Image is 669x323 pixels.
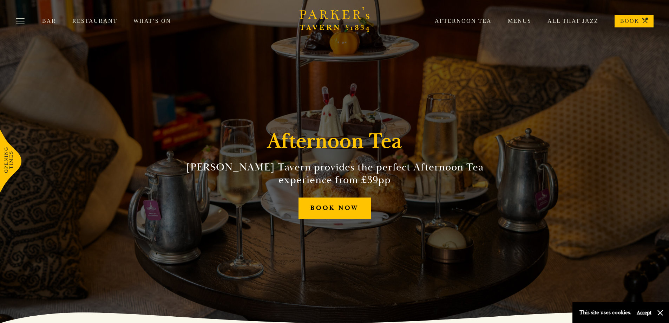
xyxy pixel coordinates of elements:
[657,309,664,316] button: Close and accept
[175,161,495,186] h2: [PERSON_NAME] Tavern provides the perfect Afternoon Tea experience from £39pp
[637,309,651,316] button: Accept
[299,198,371,219] a: BOOK NOW
[579,308,631,318] p: This site uses cookies.
[267,129,402,154] h1: Afternoon Tea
